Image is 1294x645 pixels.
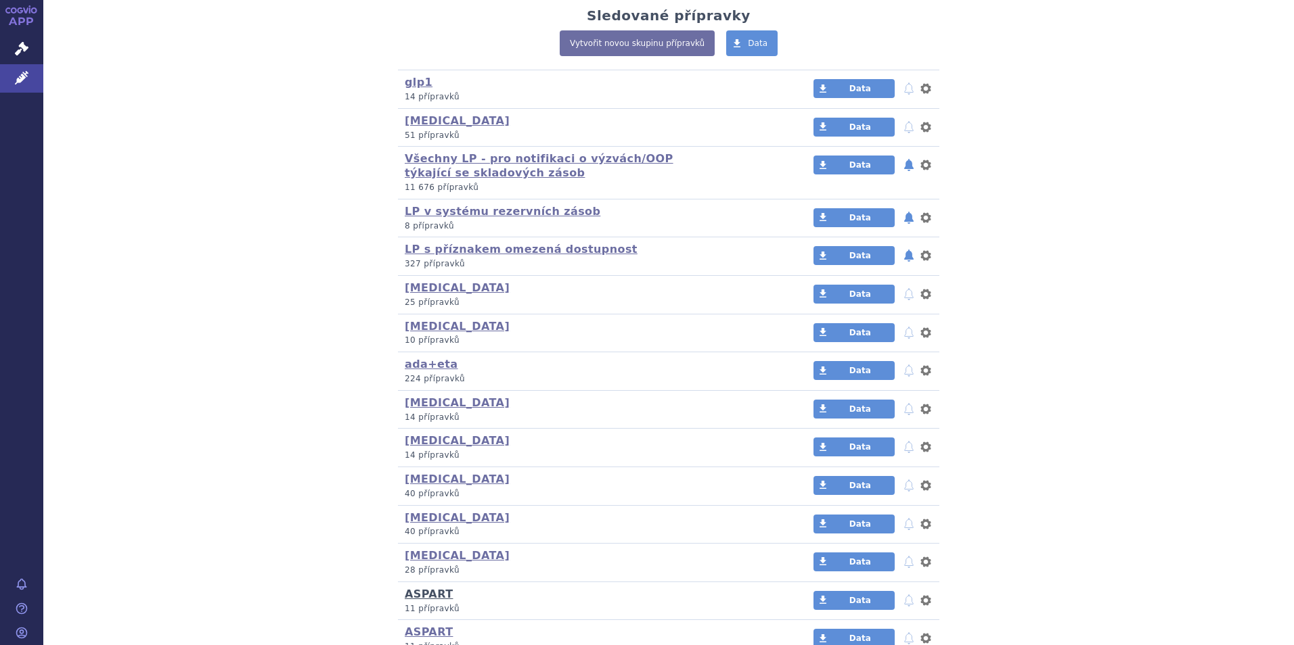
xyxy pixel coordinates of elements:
button: nastavení [919,439,933,455]
button: nastavení [919,362,933,379]
a: Data [813,79,895,98]
button: nastavení [919,325,933,341]
button: nastavení [919,516,933,532]
button: notifikace [902,80,916,97]
h2: Sledované přípravky [587,7,751,24]
a: Data [813,285,895,304]
span: 28 přípravků [405,565,460,575]
a: LP s příznakem omezená dostupnost [405,243,638,256]
button: nastavení [919,247,933,264]
button: notifikace [902,210,916,226]
a: ASPART [405,588,453,600]
button: notifikace [902,325,916,341]
button: nastavení [919,592,933,608]
a: [MEDICAL_DATA] [405,473,510,485]
a: Data [813,208,895,227]
span: Data [849,442,871,452]
a: Data [813,400,895,419]
button: nastavení [919,119,933,135]
button: notifikace [902,592,916,608]
a: LP v systému rezervních zásob [405,205,600,218]
button: nastavení [919,477,933,494]
a: [MEDICAL_DATA] [405,511,510,524]
button: notifikace [902,119,916,135]
a: Data [813,246,895,265]
a: [MEDICAL_DATA] [405,114,510,127]
button: nastavení [919,210,933,226]
a: [MEDICAL_DATA] [405,434,510,447]
span: 14 přípravků [405,92,460,101]
a: [MEDICAL_DATA] [405,320,510,333]
button: nastavení [919,286,933,302]
span: 11 676 přípravků [405,183,478,192]
span: Data [849,404,871,414]
a: ASPART [405,625,453,638]
span: 25 přípravků [405,297,460,307]
span: 224 přípravků [405,374,465,383]
button: notifikace [902,554,916,570]
a: Data [813,323,895,342]
span: Data [849,366,871,375]
span: 14 přípravků [405,450,460,460]
span: Data [849,213,871,222]
a: [MEDICAL_DATA] [405,549,510,562]
button: nastavení [919,80,933,97]
span: 8 přípravků [405,221,454,231]
span: 11 přípravků [405,604,460,613]
span: Data [849,289,871,299]
span: Data [748,39,767,48]
span: 10 přípravků [405,335,460,345]
button: nastavení [919,401,933,417]
span: 14 přípravků [405,412,460,422]
a: [MEDICAL_DATA] [405,281,510,294]
a: Vytvořit novou skupinu přípravků [560,30,715,56]
span: Data [849,251,871,260]
span: Data [849,328,871,337]
button: notifikace [902,286,916,302]
button: notifikace [902,401,916,417]
button: nastavení [919,157,933,173]
a: Data [813,437,895,456]
a: [MEDICAL_DATA] [405,396,510,409]
a: Data [813,156,895,174]
span: Data [849,596,871,605]
a: Data [813,476,895,495]
span: Data [849,481,871,490]
a: Data [726,30,778,56]
button: notifikace [902,157,916,173]
a: Data [813,552,895,571]
span: 327 přípravků [405,259,465,268]
button: notifikace [902,516,916,532]
span: Data [849,519,871,529]
span: 40 přípravků [405,489,460,498]
a: Všechny LP - pro notifikaci o výzvách/OOP týkající se skladových zásob [405,152,673,179]
span: Data [849,557,871,567]
a: glp1 [405,76,432,89]
button: nastavení [919,554,933,570]
button: notifikace [902,477,916,494]
a: Data [813,118,895,137]
button: notifikace [902,362,916,379]
span: Data [849,84,871,93]
span: 40 přípravků [405,527,460,536]
a: Data [813,361,895,380]
a: Data [813,515,895,533]
button: notifikace [902,439,916,455]
a: ada+eta [405,358,458,371]
span: 51 přípravků [405,130,460,140]
button: notifikace [902,247,916,264]
span: Data [849,122,871,132]
span: Data [849,634,871,643]
a: Data [813,591,895,610]
span: Data [849,160,871,170]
